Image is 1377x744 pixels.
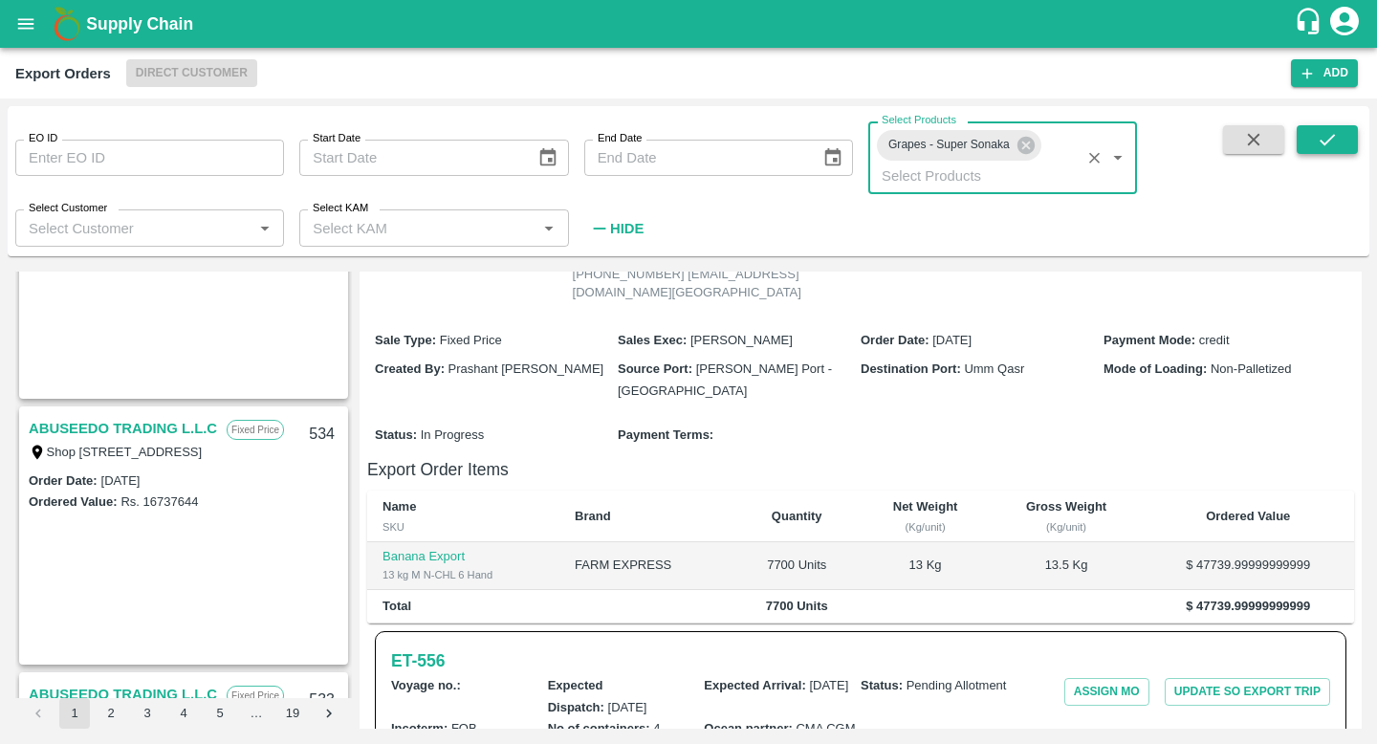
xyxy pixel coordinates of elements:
b: Sales Exec : [618,333,687,347]
td: 7700 Units [733,542,861,590]
label: End Date [598,131,642,146]
b: Mode of Loading : [1104,361,1207,376]
label: Start Date [313,131,361,146]
div: customer-support [1294,7,1327,41]
nav: pagination navigation [20,698,347,729]
label: Order Date : [29,473,98,488]
button: Update SO Export Trip [1165,678,1330,706]
b: Net Weight [893,499,958,514]
p: Fixed Price [227,420,284,440]
b: Order Date : [861,333,929,347]
button: open drawer [4,2,48,46]
button: Add [1291,59,1358,87]
b: Status : [861,678,903,692]
strong: Hide [610,221,644,236]
p: Banana Export [382,548,544,566]
button: Open [536,216,561,241]
img: logo [48,5,86,43]
b: Payment Mode : [1104,333,1195,347]
b: Status : [375,427,417,442]
h6: Export Order Items [367,456,1354,483]
button: Go to next page [314,698,344,729]
div: Export Orders [15,61,111,86]
b: Destination Port : [861,361,961,376]
div: … [241,705,272,723]
button: Go to page 4 [168,698,199,729]
span: Grapes - Super Sonaka [877,135,1021,155]
h6: ET- 556 [391,647,445,674]
b: Name [382,499,416,514]
label: [DATE] [101,473,141,488]
button: Go to page 2 [96,698,126,729]
td: FARM EXPRESS [559,542,733,590]
span: credit [1199,333,1230,347]
b: Incoterm : [391,721,448,735]
label: Select KAM [313,201,368,216]
input: Start Date [299,140,522,176]
span: Umm Qasr [964,361,1024,376]
span: In Progress [421,427,484,442]
span: [DATE] [932,333,972,347]
label: Shop [STREET_ADDRESS] [47,445,203,459]
button: Clear [1082,145,1107,171]
span: Prashant [PERSON_NAME] [448,361,604,376]
a: Supply Chain [86,11,1294,37]
label: Select Products [882,113,956,128]
div: Grapes - Super Sonaka [877,130,1041,161]
button: Choose date [815,140,851,176]
button: Go to page 19 [277,698,308,729]
b: $ 47739.99999999999 [1186,599,1310,613]
button: Go to page 5 [205,698,235,729]
b: Source Port : [618,361,692,376]
b: Sale Type : [375,333,436,347]
b: 7700 Units [766,599,828,613]
button: Open [252,216,277,241]
span: Non-Palletized [1211,361,1292,376]
td: $ 47739.99999999999 [1142,542,1354,590]
span: Pending Allotment [907,678,1007,692]
input: Select Products [874,164,1075,188]
div: (Kg/unit) [876,518,975,536]
button: page 1 [59,698,90,729]
b: Gross Weight [1026,499,1106,514]
a: ABUSEEDO TRADING L.L.C [29,682,217,707]
div: 534 [297,412,346,457]
div: (Kg/unit) [1006,518,1127,536]
button: Assign MO [1064,678,1149,706]
b: Created By : [375,361,445,376]
input: Select KAM [305,215,531,240]
button: Go to page 3 [132,698,163,729]
span: [PERSON_NAME] [690,333,793,347]
a: ABUSEEDO TRADING L.L.C [29,416,217,441]
span: [DATE] [809,678,848,692]
b: Payment Terms : [618,427,713,442]
button: Open [1105,145,1130,170]
input: Enter EO ID [15,140,284,176]
b: Supply Chain [86,14,193,33]
b: Quantity [772,509,822,523]
span: [DATE] [608,700,647,714]
b: Ocean partner : [704,721,793,735]
input: Select Customer [21,215,247,240]
div: 13 kg M N-CHL 6 Hand [382,566,544,583]
td: 13 Kg [861,542,991,590]
button: Hide [584,212,649,245]
div: 533 [297,678,346,723]
b: Ordered Value [1206,509,1290,523]
p: Fixed Price [227,686,284,706]
input: End Date [584,140,807,176]
span: 4 [653,721,660,735]
label: Rs. 16737644 [120,494,198,509]
span: FOB [451,721,477,735]
label: Select Customer [29,201,107,216]
div: account of current user [1327,4,1362,44]
b: Expected Arrival : [704,678,805,692]
button: Choose date [530,140,566,176]
label: EO ID [29,131,57,146]
b: Expected Dispatch : [548,678,604,713]
label: Ordered Value: [29,494,117,509]
b: No of containers : [548,721,650,735]
b: Brand [575,509,611,523]
div: SKU [382,518,544,536]
span: [PERSON_NAME] Port - [GEOGRAPHIC_DATA] [618,361,832,397]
